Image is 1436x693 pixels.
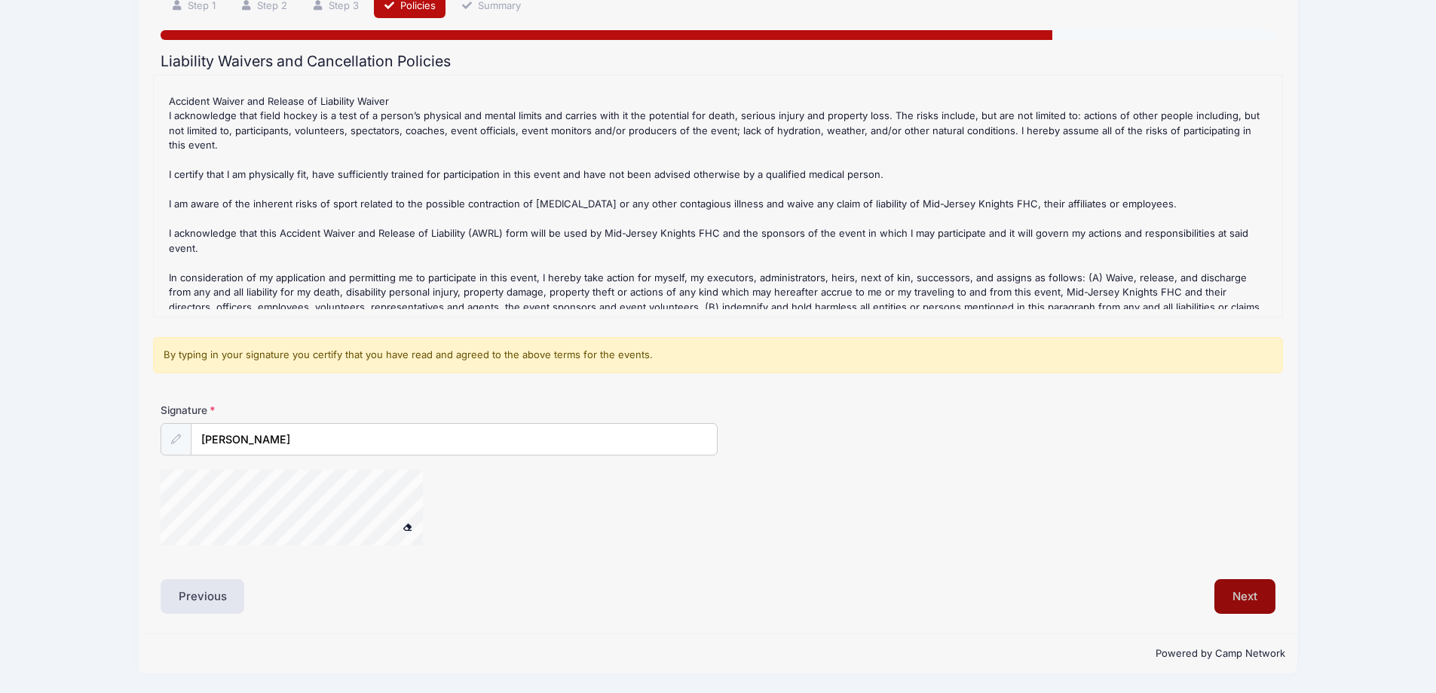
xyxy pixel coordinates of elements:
label: Signature [161,403,439,418]
input: Enter first and last name [191,423,718,455]
div: : Refund Policy The deposit is non-refundable if attendance is canceled by the attendee. If the e... [161,83,1275,309]
div: By typing in your signature you certify that you have read and agreed to the above terms for the ... [153,337,1283,373]
button: Next [1214,579,1275,614]
p: Powered by Camp Network [151,646,1285,661]
button: Previous [161,579,245,614]
h2: Liability Waivers and Cancellation Policies [161,53,1275,70]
